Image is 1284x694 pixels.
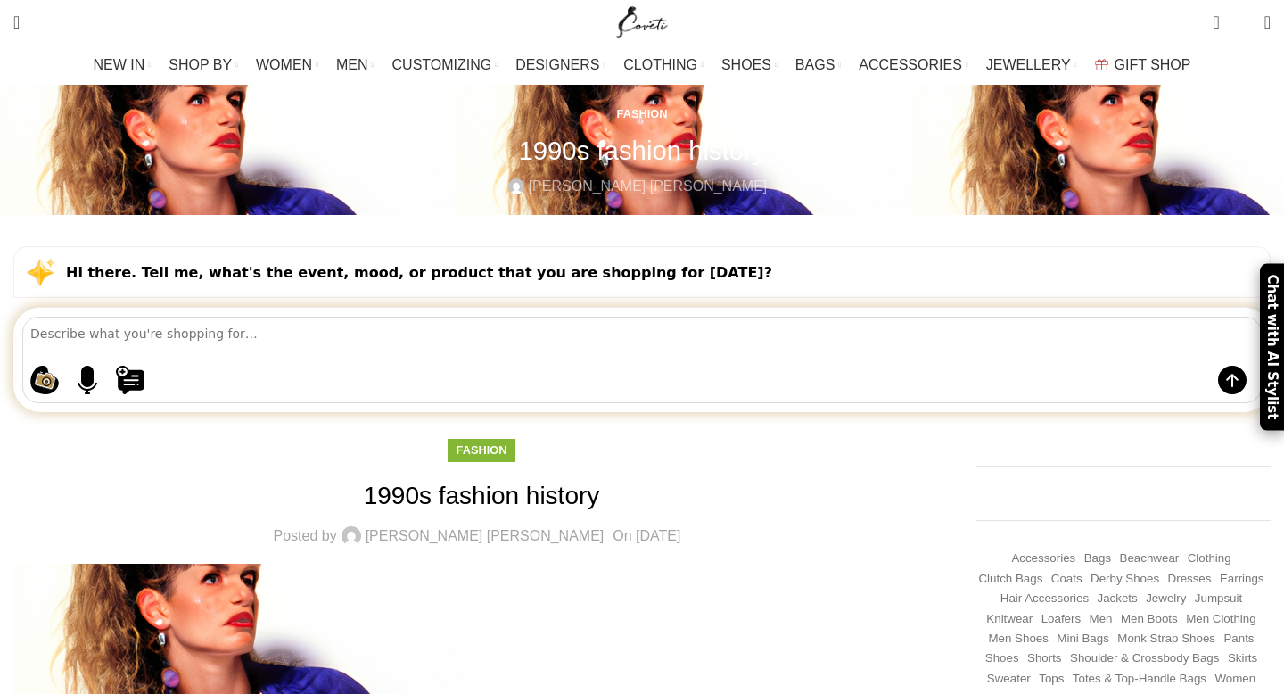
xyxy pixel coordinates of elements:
[776,178,844,194] time: On [DATE]
[1039,671,1064,688] a: Tops (2,988 items)
[986,56,1071,73] span: JEWELLERY
[1168,571,1212,588] a: Dresses (9,676 items)
[1204,4,1228,40] a: 0
[1115,56,1191,73] span: GIFT SHOP
[392,47,498,83] a: CUSTOMIZING
[256,47,318,83] a: WOMEN
[169,47,238,83] a: SHOP BY
[986,611,1033,628] a: Knitwear (484 items)
[529,175,768,198] a: [PERSON_NAME] [PERSON_NAME]
[1117,631,1215,648] a: Monk strap shoes (262 items)
[721,56,771,73] span: SHOES
[613,13,672,29] a: Site logo
[795,56,835,73] span: BAGS
[94,47,152,83] a: NEW IN
[508,178,524,194] img: author-avatar
[366,529,605,543] a: [PERSON_NAME] [PERSON_NAME]
[613,528,680,543] time: On [DATE]
[274,529,337,543] span: Posted by
[623,47,704,83] a: CLOTHING
[1027,650,1062,667] a: Shorts (322 items)
[978,571,1042,588] a: Clutch Bags (155 items)
[336,56,368,73] span: MEN
[1051,571,1082,588] a: Coats (417 items)
[440,175,504,198] span: Posted by
[859,47,968,83] a: ACCESSORIES
[1091,571,1159,588] a: Derby shoes (233 items)
[1073,671,1206,688] a: Totes & Top-Handle Bags (361 items)
[13,478,950,513] h1: 1990s fashion history
[1090,611,1113,628] a: Men (1,906 items)
[795,47,841,83] a: BAGS
[1146,591,1186,607] a: Jewelry (408 items)
[1070,650,1219,667] a: Shoulder & Crossbody Bags (672 items)
[1188,550,1231,567] a: Clothing (18,677 items)
[721,47,778,83] a: SHOES
[342,526,361,546] img: author-avatar
[986,47,1077,83] a: JEWELLERY
[336,47,374,83] a: MEN
[1220,571,1264,588] a: Earrings (184 items)
[1041,611,1081,628] a: Loafers (193 items)
[985,650,1019,667] a: Shoes (294 items)
[1195,591,1242,607] a: Jumpsuit (155 items)
[1095,59,1108,70] img: GiftBag
[617,107,668,120] a: Fashion
[1214,9,1228,22] span: 0
[1084,550,1111,567] a: Bags (1,744 items)
[1214,671,1255,688] a: Women (21,933 items)
[1057,631,1109,648] a: Mini Bags (367 items)
[623,56,697,73] span: CLOTHING
[457,443,507,457] a: Fashion
[1186,611,1256,628] a: Men Clothing (418 items)
[988,631,1048,648] a: Men Shoes (1,372 items)
[859,56,962,73] span: ACCESSORIES
[256,56,312,73] span: WOMEN
[987,671,1031,688] a: Sweater (244 items)
[1000,591,1089,607] a: Hair Accessories (245 items)
[1233,4,1251,40] div: My Wishlist
[4,4,29,40] a: Search
[518,135,765,166] h1: 1990s fashion history
[1223,631,1254,648] a: Pants (1,359 items)
[515,47,605,83] a: DESIGNERS
[515,56,599,73] span: DESIGNERS
[1121,611,1178,628] a: Men Boots (296 items)
[1228,650,1257,667] a: Skirts (1,049 items)
[1237,18,1250,31] span: 0
[169,56,232,73] span: SHOP BY
[94,56,145,73] span: NEW IN
[1098,591,1138,607] a: Jackets (1,198 items)
[1095,47,1191,83] a: GIFT SHOP
[1120,550,1180,567] a: Beachwear (451 items)
[1011,550,1075,567] a: Accessories (745 items)
[392,56,492,73] span: CUSTOMIZING
[4,47,1280,83] div: Main navigation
